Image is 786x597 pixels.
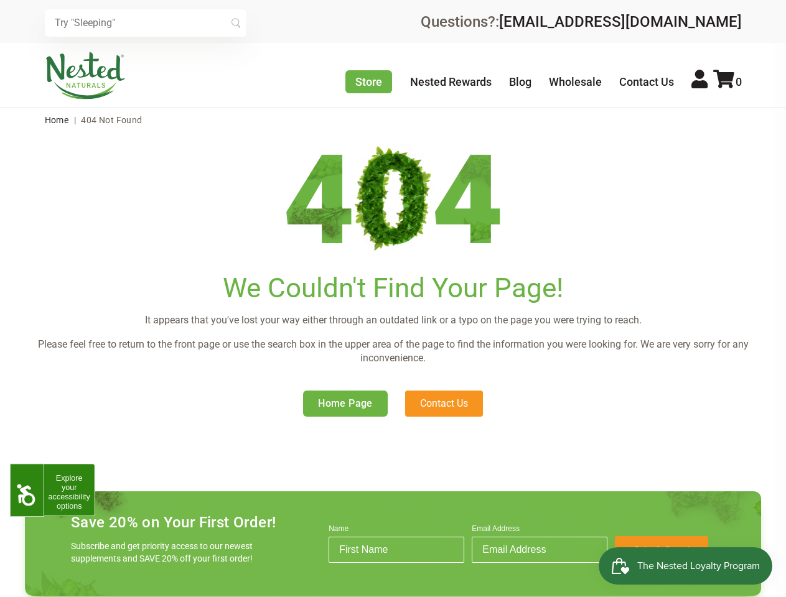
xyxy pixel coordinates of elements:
p: Please feel free to return to the front page or use the search box in the upper area of the page ... [25,338,761,366]
a: 0 [713,75,742,88]
input: Email Address [472,537,607,563]
input: First Name [329,537,464,563]
img: Nested Naturals [45,52,126,99]
span: 404 Not Found [81,115,142,125]
a: Store [345,70,392,93]
span: 0 [736,75,742,88]
a: Contact Us [405,391,483,417]
a: Nested Rewards [410,75,492,88]
a: Home Page [303,391,388,417]
p: Subscribe and get priority access to our newest supplements and SAVE 20% off your first order! [71,540,258,565]
label: Name [329,524,464,537]
h4: Save 20% on Your First Order! [71,514,276,531]
h1: We Couldn't Find Your Page! [25,272,761,304]
a: [EMAIL_ADDRESS][DOMAIN_NAME] [499,13,742,30]
div: Questions?: [421,14,742,29]
img: 404.png [286,142,500,259]
p: It appears that you've lost your way either through an outdated link or a typo on the page you we... [25,313,761,327]
a: Home [45,115,69,125]
label: Email Address [472,524,607,537]
button: Join & Save! [615,536,708,563]
span: | [71,115,79,125]
input: Try "Sleeping" [45,9,246,37]
a: Wholesale [549,75,602,88]
a: Blog [509,75,531,88]
a: Contact Us [619,75,674,88]
iframe: Button to open loyalty program pop-up [599,547,774,585]
nav: breadcrumbs [45,108,742,132]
